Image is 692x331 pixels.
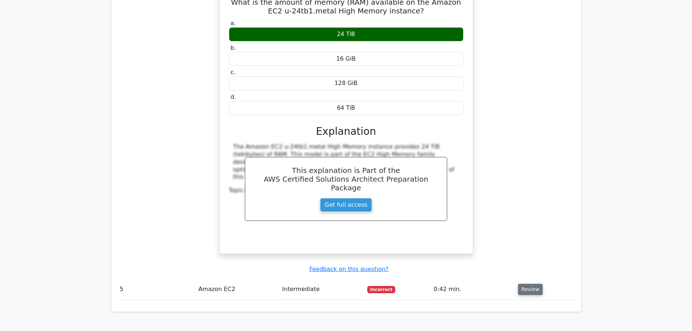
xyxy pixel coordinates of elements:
[229,187,464,194] div: Topic:
[309,266,388,273] a: Feedback on this question?
[518,284,543,295] button: Review
[279,279,364,300] td: Intermediate
[231,20,236,27] span: a.
[195,279,279,300] td: Amazon EC2
[229,27,464,41] div: 24 TiB
[229,76,464,90] div: 128 GiB
[367,286,395,293] span: Incorrect
[431,279,515,300] td: 0:42 min.
[229,52,464,66] div: 16 GiB
[233,143,459,181] div: The Amazon EC2 u-24tb1.metal High Memory instance provides 24 TiB (tebibytes) of RAM. This model ...
[229,101,464,115] div: 64 TiB
[231,93,236,100] span: d.
[320,198,372,212] a: Get full access
[231,44,236,51] span: b.
[233,125,459,138] h3: Explanation
[117,279,196,300] td: 5
[231,69,236,76] span: c.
